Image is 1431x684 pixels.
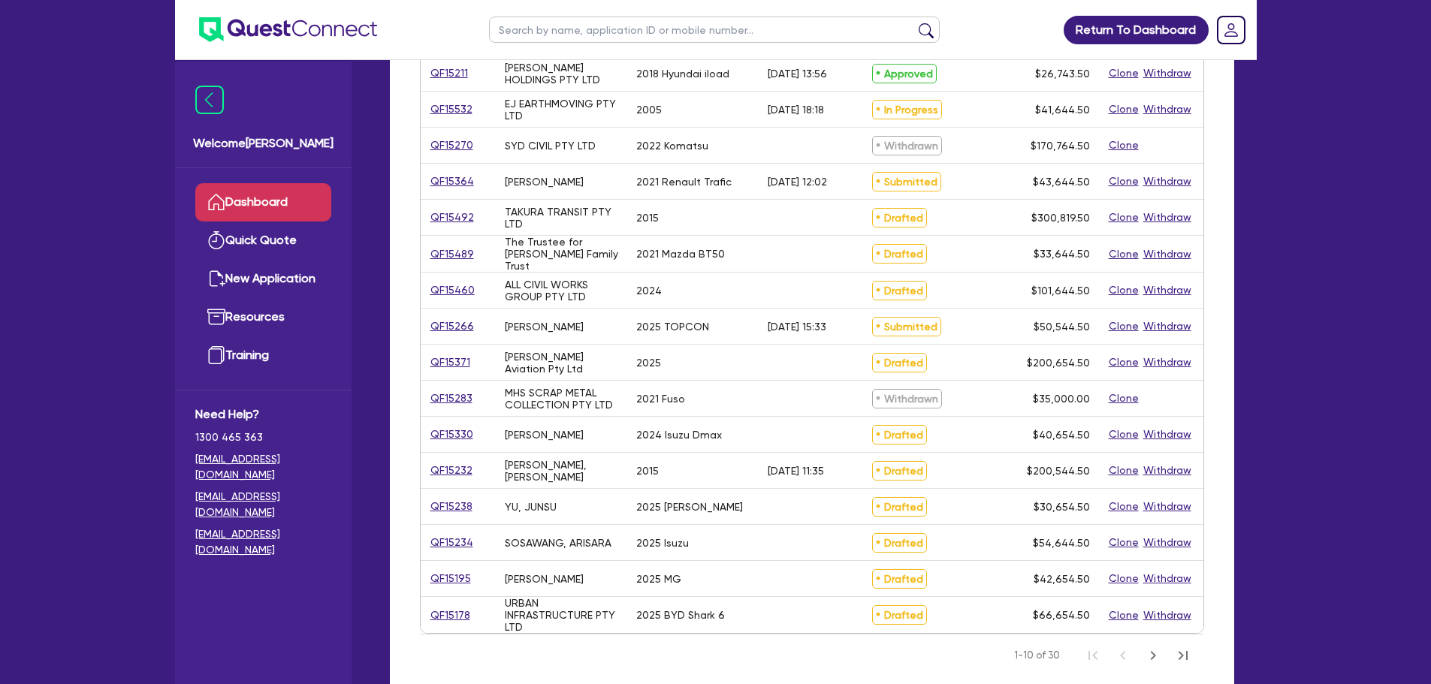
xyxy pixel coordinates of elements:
[636,140,708,152] div: 2022 Komatsu
[505,321,584,333] div: [PERSON_NAME]
[872,353,927,372] span: Drafted
[430,354,471,371] a: QF15371
[1168,640,1198,670] button: Last Page
[1108,534,1140,551] button: Clone
[430,282,475,299] a: QF15460
[768,321,826,333] div: [DATE] 15:33
[1108,246,1140,263] button: Clone
[768,104,824,116] div: [DATE] 18:18
[195,183,331,221] a: Dashboard
[505,62,618,86] div: [PERSON_NAME] HOLDINGS PTY LTD
[195,429,331,445] span: 1300 465 363
[1031,140,1090,152] span: $170,764.50
[1033,537,1090,549] span: $54,644.50
[872,100,942,119] span: In Progress
[872,533,927,553] span: Drafted
[1035,104,1090,116] span: $41,644.50
[872,461,927,481] span: Drafted
[195,260,331,298] a: New Application
[636,104,662,116] div: 2005
[1033,609,1090,621] span: $66,654.50
[1108,354,1140,371] button: Clone
[195,405,331,423] span: Need Help?
[636,212,659,224] div: 2015
[1108,318,1140,335] button: Clone
[1108,65,1140,82] button: Clone
[430,173,475,190] a: QF15364
[489,17,940,43] input: Search by name, application ID or mobile number...
[207,346,225,364] img: training
[505,140,596,152] div: SYD CIVIL PTY LTD
[430,390,473,407] a: QF15283
[505,98,618,122] div: EJ EARTHMOVING PTY LTD
[430,462,473,479] a: QF15232
[1143,101,1192,118] button: Withdraw
[636,393,685,405] div: 2021 Fuso
[1108,607,1140,624] button: Clone
[1035,68,1090,80] span: $26,743.50
[1143,282,1192,299] button: Withdraw
[872,569,927,589] span: Drafted
[636,248,725,260] div: 2021 Mazda BT50
[1143,246,1192,263] button: Withdraw
[505,501,557,513] div: YU, JUNSU
[195,336,331,375] a: Training
[768,465,824,477] div: [DATE] 11:35
[1108,640,1138,670] button: Previous Page
[430,534,474,551] a: QF15234
[505,429,584,441] div: [PERSON_NAME]
[1143,426,1192,443] button: Withdraw
[1031,212,1090,224] span: $300,819.50
[1078,640,1108,670] button: First Page
[430,607,471,624] a: QF15178
[1143,607,1192,624] button: Withdraw
[636,501,743,513] div: 2025 [PERSON_NAME]
[1033,429,1090,441] span: $40,654.50
[207,231,225,249] img: quick-quote
[430,318,475,335] a: QF15266
[1108,570,1140,587] button: Clone
[193,134,334,152] span: Welcome [PERSON_NAME]
[1138,640,1168,670] button: Next Page
[636,321,709,333] div: 2025 TOPCON
[768,68,827,80] div: [DATE] 13:56
[1033,393,1090,405] span: $35,000.00
[195,86,224,114] img: icon-menu-close
[505,573,584,585] div: [PERSON_NAME]
[1143,498,1192,515] button: Withdraw
[636,609,725,621] div: 2025 BYD Shark 6
[505,279,618,303] div: ALL CIVIL WORKS GROUP PTY LTD
[1108,426,1140,443] button: Clone
[430,101,473,118] a: QF15532
[1143,354,1192,371] button: Withdraw
[1027,357,1090,369] span: $200,654.50
[872,605,927,625] span: Drafted
[1108,282,1140,299] button: Clone
[636,176,732,188] div: 2021 Renault Trafic
[872,208,927,227] span: Drafted
[505,459,618,483] div: [PERSON_NAME], [PERSON_NAME]
[872,425,927,444] span: Drafted
[636,537,689,549] div: 2025 Isuzu
[1033,176,1090,188] span: $43,644.50
[207,308,225,326] img: resources
[505,387,618,411] div: MHS SCRAP METAL COLLECTION PTY LTD
[207,270,225,288] img: new-application
[768,176,827,188] div: [DATE] 12:02
[1143,570,1192,587] button: Withdraw
[1108,390,1140,407] button: Clone
[1108,498,1140,515] button: Clone
[872,244,927,264] span: Drafted
[1108,137,1140,154] button: Clone
[636,285,662,297] div: 2024
[430,209,475,226] a: QF15492
[1034,248,1090,260] span: $33,644.50
[636,357,661,369] div: 2025
[872,64,937,83] span: Approved
[1108,173,1140,190] button: Clone
[1034,321,1090,333] span: $50,544.50
[1143,462,1192,479] button: Withdraw
[1108,209,1140,226] button: Clone
[505,537,611,549] div: SOSAWANG, ARISARA
[430,246,475,263] a: QF15489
